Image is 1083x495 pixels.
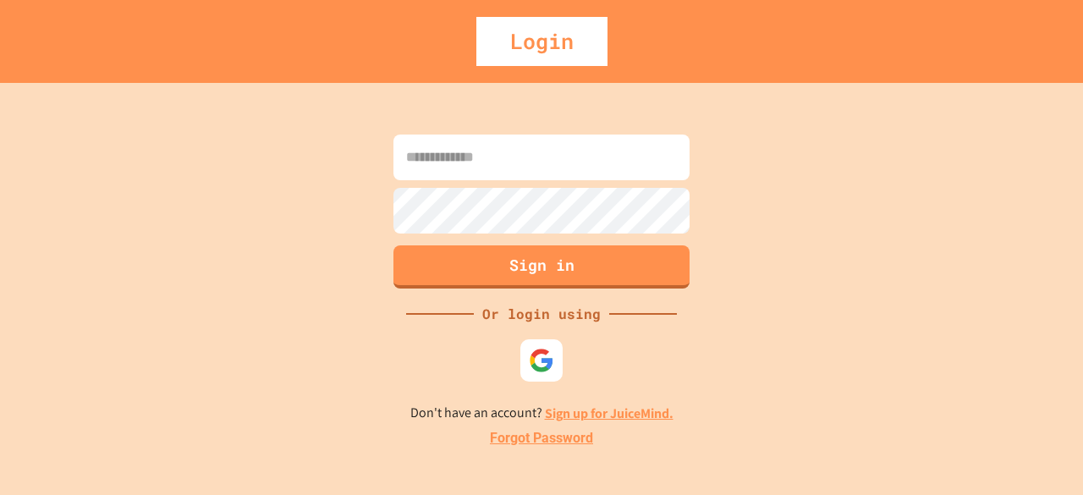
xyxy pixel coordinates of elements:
div: Or login using [474,304,609,324]
img: google-icon.svg [529,348,554,373]
button: Sign in [393,245,690,289]
p: Don't have an account? [410,403,673,424]
a: Sign up for JuiceMind. [545,404,673,422]
a: Forgot Password [490,428,593,448]
div: Login [476,17,607,66]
